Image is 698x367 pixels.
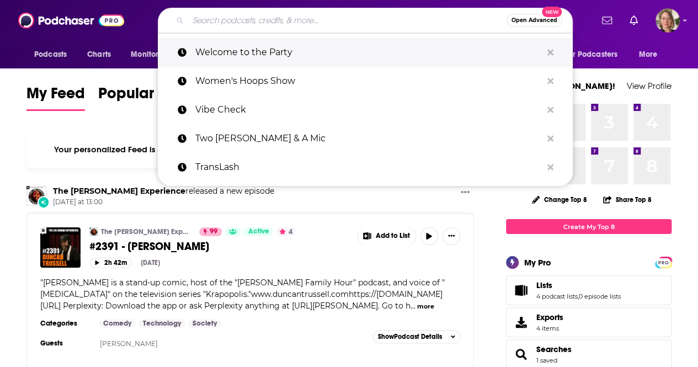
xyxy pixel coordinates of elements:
[99,319,136,328] a: Comedy
[411,301,415,311] span: ...
[443,227,460,245] button: Show More Button
[656,8,680,33] span: Logged in as AriFortierPr
[510,315,532,330] span: Exports
[40,319,90,328] h3: Categories
[26,44,81,65] button: open menu
[40,278,445,311] span: [PERSON_NAME] is a stand-up comic, host of the "[PERSON_NAME] Family Hour" podcast, and voice of ...
[598,11,616,30] a: Show notifications dropdown
[506,307,672,337] a: Exports
[243,227,273,236] a: Active
[158,8,573,33] div: Search podcasts, credits, & more...
[195,124,542,153] p: Two Dykes & A Mic
[199,227,222,236] a: 99
[188,319,221,328] a: Society
[625,11,642,30] a: Show notifications dropdown
[100,339,158,348] a: [PERSON_NAME]
[536,325,563,332] span: 4 items
[26,84,85,109] span: My Feed
[639,47,658,62] span: More
[542,7,562,17] span: New
[195,95,542,124] p: Vibe Check
[53,186,185,196] a: The Joe Rogan Experience
[26,186,46,206] img: The Joe Rogan Experience
[603,189,652,210] button: Share Top 8
[38,196,50,208] div: New Episode
[89,227,98,236] img: The Joe Rogan Experience
[536,280,621,290] a: Lists
[26,131,474,168] div: Your personalized Feed is curated based on the Podcasts, Creators, Users, and Lists that you Follow.
[525,193,594,206] button: Change Top 8
[131,47,170,62] span: Monitoring
[188,12,507,29] input: Search podcasts, credits, & more...
[656,8,680,33] button: Show profile menu
[98,84,192,109] span: Popular Feed
[578,292,579,300] span: ,
[510,283,532,298] a: Lists
[101,227,192,236] a: The [PERSON_NAME] Experience
[657,258,670,267] span: PRO
[141,259,160,267] div: [DATE]
[564,47,617,62] span: For Podcasters
[53,186,274,196] h3: released a new episode
[158,153,573,182] a: TransLash
[87,47,111,62] span: Charts
[627,81,672,91] a: View Profile
[506,275,672,305] span: Lists
[536,292,578,300] a: 4 podcast lists
[506,219,672,234] a: Create My Top 8
[18,10,124,31] img: Podchaser - Follow, Share and Rate Podcasts
[536,344,572,354] a: Searches
[579,292,621,300] a: 0 episode lists
[40,339,90,348] h3: Guests
[138,319,185,328] a: Technology
[536,357,557,364] a: 1 saved
[536,312,563,322] span: Exports
[195,153,542,182] p: TransLash
[456,186,474,200] button: Show More Button
[53,198,274,207] span: [DATE] at 13:00
[89,240,209,253] span: #2391 - [PERSON_NAME]
[26,84,85,111] a: My Feed
[210,226,217,237] span: 99
[373,330,460,343] button: ShowPodcast Details
[158,95,573,124] a: Vibe Check
[158,38,573,67] a: Welcome to the Party
[276,227,296,236] button: 4
[378,333,442,341] span: Show Podcast Details
[417,302,434,311] button: more
[511,18,557,23] span: Open Advanced
[536,280,552,290] span: Lists
[358,227,415,245] button: Show More Button
[657,258,670,266] a: PRO
[248,226,269,237] span: Active
[123,44,184,65] button: open menu
[195,38,542,67] p: Welcome to the Party
[510,347,532,362] a: Searches
[98,84,192,111] a: Popular Feed
[195,67,542,95] p: Women's Hoops Show
[557,44,633,65] button: open menu
[40,227,81,268] img: #2391 - Duncan Trussell
[631,44,672,65] button: open menu
[158,67,573,95] a: Women's Hoops Show
[40,278,445,311] span: "
[656,8,680,33] img: User Profile
[80,44,118,65] a: Charts
[158,124,573,153] a: Two [PERSON_NAME] & A Mic
[507,14,562,27] button: Open AdvancedNew
[89,240,350,253] a: #2391 - [PERSON_NAME]
[89,258,132,268] button: 2h 42m
[34,47,67,62] span: Podcasts
[376,232,410,240] span: Add to List
[524,257,551,268] div: My Pro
